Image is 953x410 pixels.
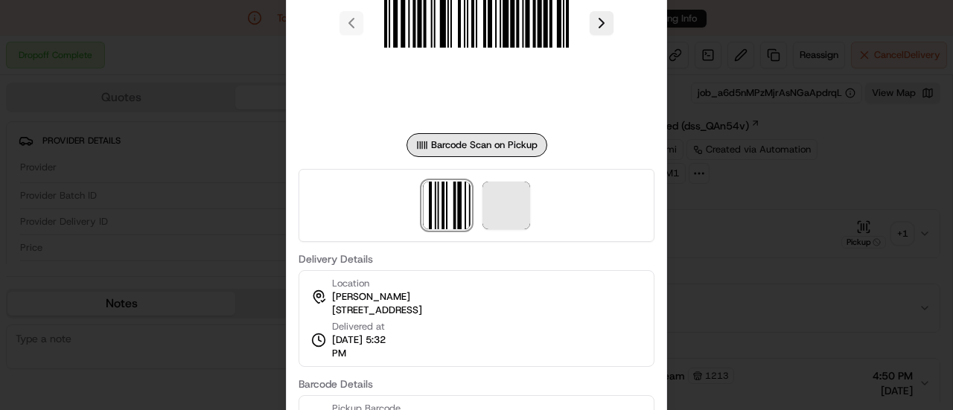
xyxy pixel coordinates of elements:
[332,333,401,360] span: [DATE] 5:32 PM
[299,254,654,264] label: Delivery Details
[332,277,369,290] span: Location
[332,304,422,317] span: [STREET_ADDRESS]
[332,290,410,304] span: [PERSON_NAME]
[423,182,471,229] img: barcode_scan_on_pickup image
[332,320,401,333] span: Delivered at
[407,133,547,157] div: Barcode Scan on Pickup
[299,379,654,389] label: Barcode Details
